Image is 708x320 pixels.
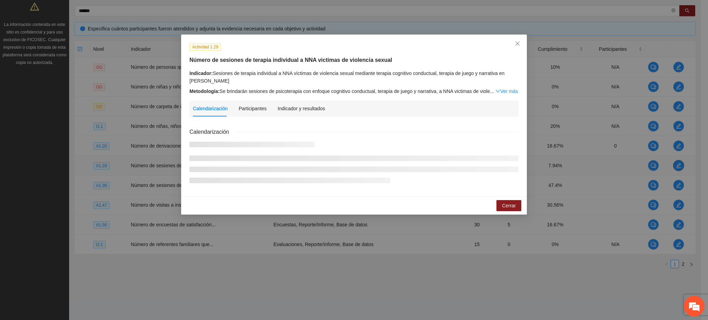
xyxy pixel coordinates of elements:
button: Close [508,35,527,53]
div: Participantes [239,105,267,112]
span: Estamos en línea. [40,92,95,162]
span: ... [490,88,494,94]
div: Se brindarán sesiones de psicoterapia con enfoque cognitivo conductual, terapia de juego y narrat... [189,87,519,95]
div: Minimizar ventana de chat en vivo [113,3,130,20]
button: Cerrar [496,200,521,211]
span: down [495,89,500,94]
textarea: Escriba su mensaje y pulse “Intro” [3,189,132,213]
span: Actividad 1.29 [189,43,221,51]
div: Sesiones de terapia individual a NNA víctimas de violencia sexual mediante terapia cognitivo cond... [189,69,519,85]
strong: Metodología: [189,88,220,94]
span: Calendarización [189,128,235,136]
span: Cerrar [502,202,516,209]
div: Calendarización [193,105,227,112]
span: close [515,41,520,46]
h5: Número de sesiones de terapia individual a NNA victimas de violencia sexual [189,56,519,64]
div: Indicador y resultados [278,105,325,112]
div: Chatee con nosotros ahora [36,35,116,44]
strong: Indicador: [189,70,213,76]
a: Expand [495,88,518,94]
